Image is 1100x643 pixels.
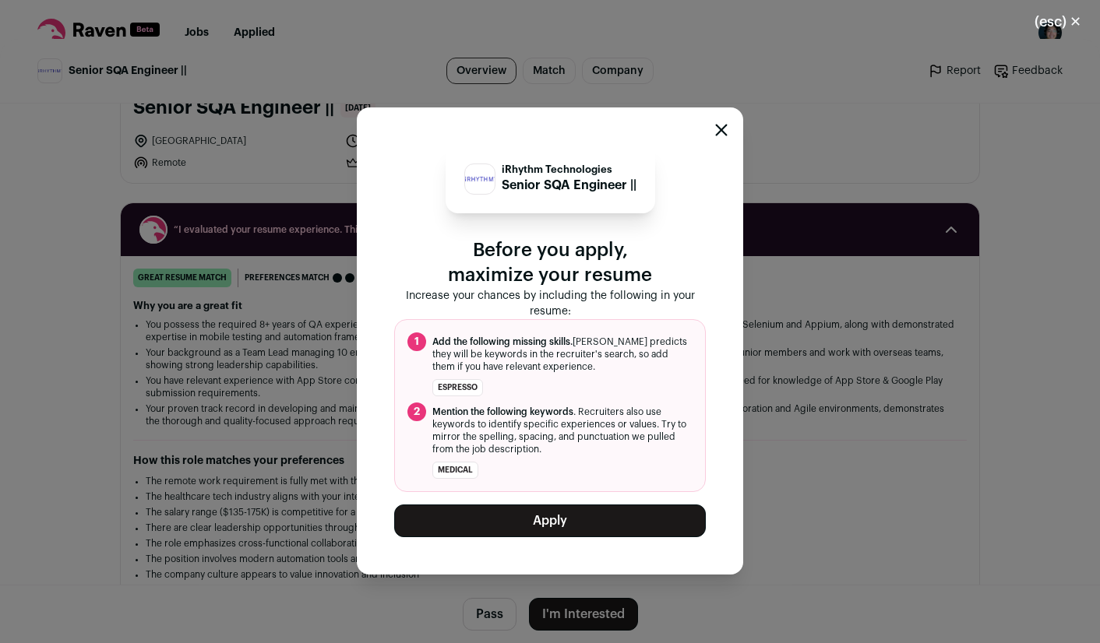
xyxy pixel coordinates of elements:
span: 1 [407,332,426,351]
li: medical [432,462,478,479]
p: iRhythm Technologies [502,163,636,176]
span: Add the following missing skills. [432,337,573,346]
button: Close modal [715,124,728,136]
img: 672bc304b8f08114ec0e92775f67ca45756d4d3018f2602efeef64f83d798834.jpg [465,177,495,181]
p: Before you apply, maximize your resume [394,238,706,288]
span: [PERSON_NAME] predicts they will be keywords in the recruiter's search, so add them if you have r... [432,336,693,373]
li: Espresso [432,379,483,396]
span: Mention the following keywords [432,407,573,416]
p: Senior SQA Engineer || [502,176,636,195]
span: 2 [407,402,426,421]
p: Increase your chances by including the following in your resume: [394,288,706,319]
span: . Recruiters also use keywords to identify specific experiences or values. Try to mirror the spel... [432,406,693,455]
button: Close modal [1016,5,1100,39]
button: Apply [394,504,706,537]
